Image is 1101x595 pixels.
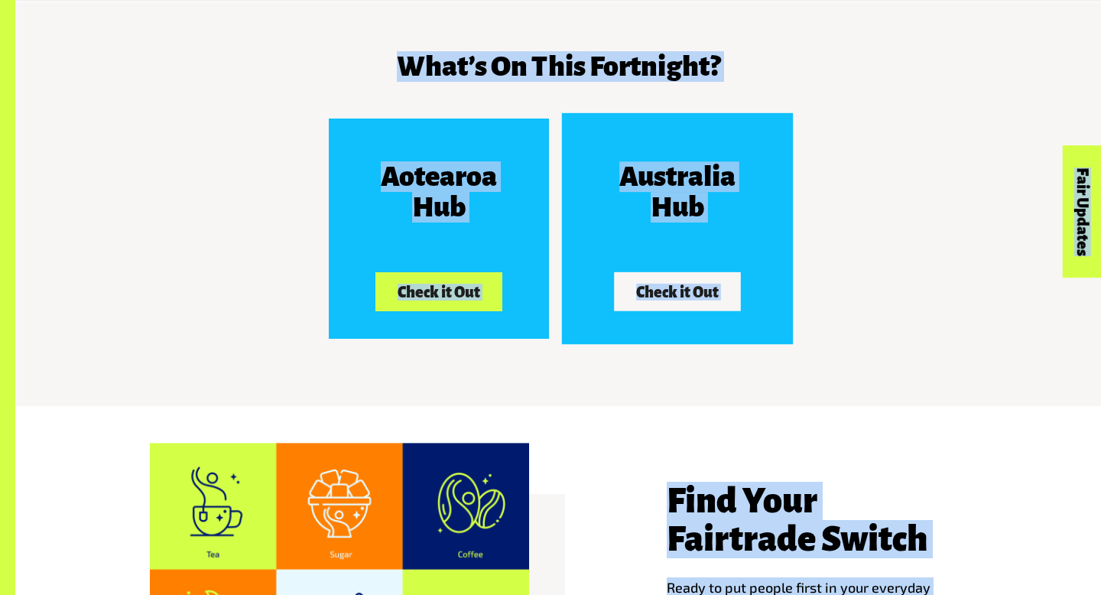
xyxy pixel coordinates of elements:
a: Australia Hub Check it Out [562,113,793,344]
h3: What’s On This Fortnight? [170,51,947,82]
button: Check it Out [615,272,741,311]
h3: Australia Hub [595,161,759,223]
button: Check it Out [375,272,502,311]
h3: Aotearoa Hub [356,161,521,223]
h3: Find Your Fairtrade Switch [667,482,966,558]
a: Aotearoa Hub Check it Out [329,119,549,339]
